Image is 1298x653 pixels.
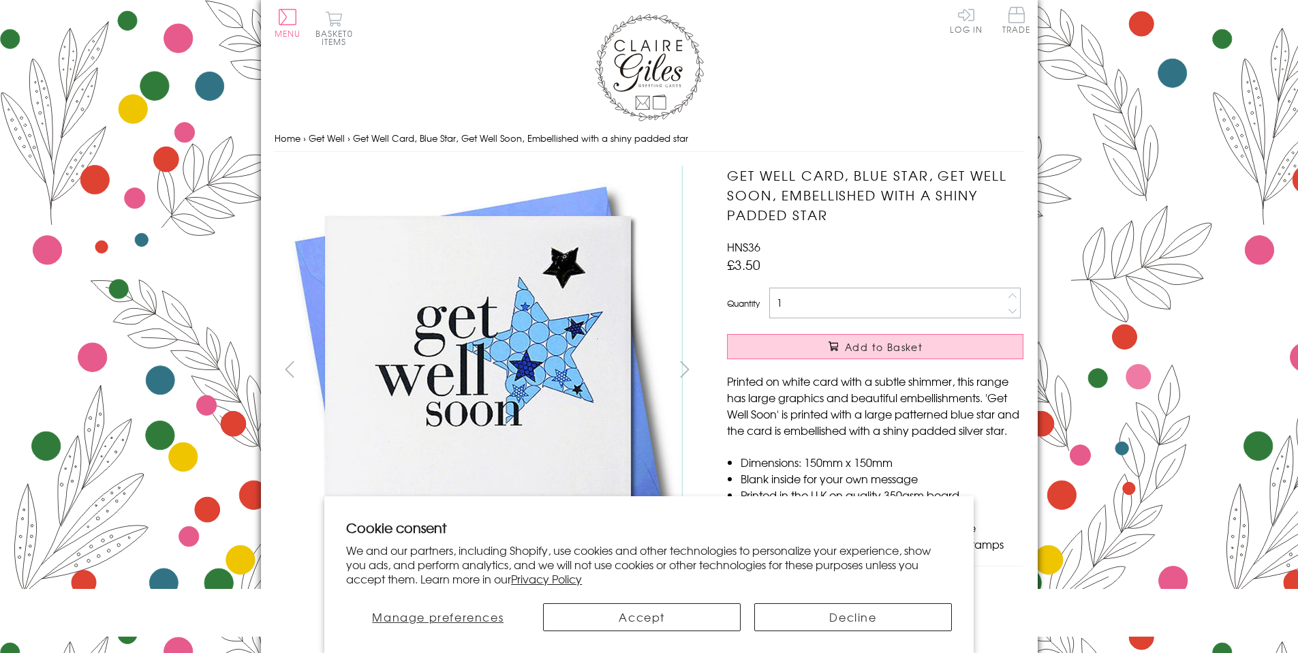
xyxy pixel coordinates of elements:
p: We and our partners, including Shopify, use cookies and other technologies to personalize your ex... [346,543,952,586]
nav: breadcrumbs [275,125,1024,153]
h1: Get Well Card, Blue Star, Get Well Soon, Embellished with a shiny padded star [727,166,1023,224]
button: Menu [275,9,301,37]
img: Get Well Card, Blue Star, Get Well Soon, Embellished with a shiny padded star [274,166,683,574]
img: Get Well Card, Blue Star, Get Well Soon, Embellished with a shiny padded star [700,166,1109,575]
button: Accept [543,603,741,631]
a: Get Well [309,132,345,145]
span: Manage preferences [372,609,504,625]
button: prev [275,354,305,384]
button: next [669,354,700,384]
a: Privacy Policy [511,571,582,587]
span: › [303,132,306,145]
span: Menu [275,27,301,40]
h2: Cookie consent [346,518,952,537]
span: Get Well Card, Blue Star, Get Well Soon, Embellished with a shiny padded star [353,132,688,145]
p: Printed on white card with a subtle shimmer, this range has large graphics and beautiful embellis... [727,373,1023,438]
button: Decline [754,603,952,631]
a: Home [275,132,300,145]
span: £3.50 [727,255,760,274]
span: › [347,132,350,145]
a: Trade [1002,7,1031,36]
li: Dimensions: 150mm x 150mm [741,454,1023,470]
span: Add to Basket [845,340,923,354]
span: 0 items [322,27,353,48]
label: Quantity [727,297,760,309]
button: Manage preferences [346,603,529,631]
a: Log In [950,7,983,33]
button: Basket0 items [315,11,353,46]
span: HNS36 [727,239,760,255]
li: Blank inside for your own message [741,470,1023,487]
img: Claire Giles Greetings Cards [595,14,704,121]
li: Printed in the U.K on quality 350gsm board [741,487,1023,503]
button: Add to Basket [727,334,1023,359]
span: Trade [1002,7,1031,33]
